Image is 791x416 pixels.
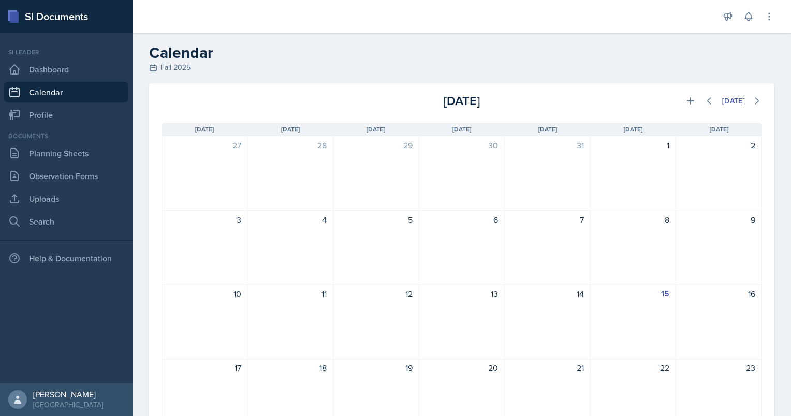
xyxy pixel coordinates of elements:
div: 30 [426,139,499,152]
div: 5 [340,214,413,226]
div: [PERSON_NAME] [33,389,103,399]
div: 11 [254,288,327,300]
div: 12 [340,288,413,300]
div: Documents [4,131,128,141]
div: 29 [340,139,413,152]
div: 8 [597,214,670,226]
div: 13 [426,288,499,300]
span: [DATE] [452,125,471,134]
div: 6 [426,214,499,226]
div: Si leader [4,48,128,57]
a: Dashboard [4,59,128,80]
div: 18 [254,362,327,374]
span: [DATE] [281,125,300,134]
div: 19 [340,362,413,374]
div: [DATE] [722,97,745,105]
div: 3 [168,214,241,226]
div: 23 [682,362,755,374]
span: [DATE] [195,125,214,134]
a: Profile [4,105,128,125]
div: 16 [682,288,755,300]
span: [DATE] [367,125,385,134]
a: Uploads [4,188,128,209]
div: Help & Documentation [4,248,128,269]
div: 10 [168,288,241,300]
a: Calendar [4,82,128,102]
div: [DATE] [362,92,562,110]
div: 27 [168,139,241,152]
span: [DATE] [710,125,728,134]
div: 31 [511,139,584,152]
div: 14 [511,288,584,300]
div: 4 [254,214,327,226]
span: [DATE] [624,125,642,134]
div: 21 [511,362,584,374]
div: 7 [511,214,584,226]
div: [GEOGRAPHIC_DATA] [33,399,103,410]
div: 28 [254,139,327,152]
div: 15 [597,288,670,300]
div: 22 [597,362,670,374]
div: 20 [426,362,499,374]
div: 2 [682,139,755,152]
a: Observation Forms [4,166,128,186]
div: Fall 2025 [149,62,774,73]
span: [DATE] [538,125,557,134]
div: 17 [168,362,241,374]
h2: Calendar [149,43,774,62]
div: 9 [682,214,755,226]
div: 1 [597,139,670,152]
a: Search [4,211,128,232]
a: Planning Sheets [4,143,128,164]
button: [DATE] [715,92,752,110]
